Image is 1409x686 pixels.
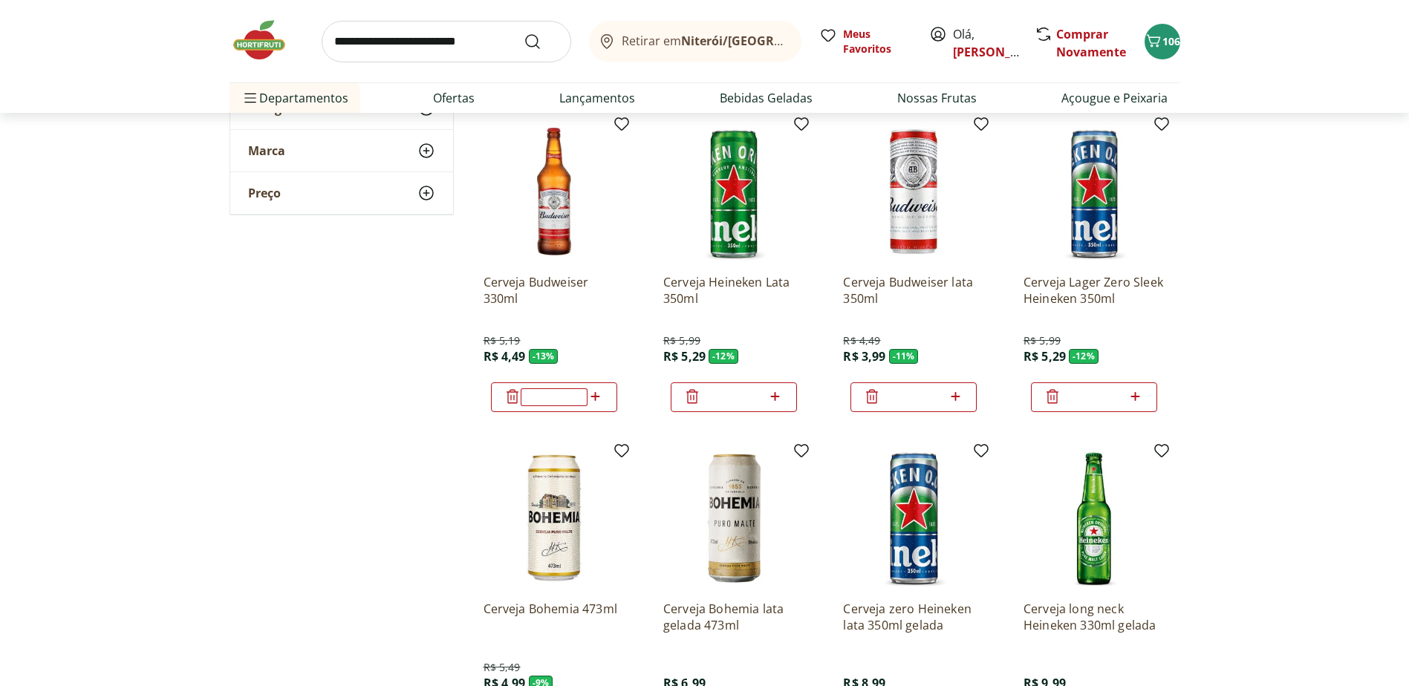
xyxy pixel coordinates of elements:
img: Hortifruti [230,18,304,62]
span: - 12 % [709,349,738,364]
span: Retirar em [622,34,786,48]
a: Cerveja Bohemia 473ml [484,601,625,633]
span: R$ 5,29 [1024,348,1066,365]
span: - 11 % [889,349,919,364]
span: R$ 5,99 [663,333,700,348]
span: - 13 % [529,349,559,364]
img: Cerveja Bohemia 473ml [484,448,625,589]
span: R$ 5,49 [484,660,521,675]
span: Olá, [953,25,1019,61]
a: Comprar Novamente [1056,26,1126,60]
span: Marca [248,143,285,158]
a: Lançamentos [559,89,635,107]
a: [PERSON_NAME] [953,44,1050,60]
a: Cerveja Budweiser lata 350ml [843,274,984,307]
button: Menu [241,80,259,116]
button: Marca [230,130,453,171]
a: Cerveja long neck Heineken 330ml gelada [1024,601,1165,633]
img: Cerveja long neck Heineken 330ml gelada [1024,448,1165,589]
button: Retirar emNiterói/[GEOGRAPHIC_DATA] [589,21,801,62]
a: Bebidas Geladas [720,89,813,107]
img: Cerveja Budweiser 330ml [484,121,625,262]
img: Cerveja Bohemia lata gelada 473ml [663,448,804,589]
span: 106 [1162,34,1180,48]
a: Nossas Frutas [897,89,977,107]
button: Preço [230,172,453,214]
span: R$ 5,29 [663,348,706,365]
span: Departamentos [241,80,348,116]
img: Cerveja zero Heineken lata 350ml gelada [843,448,984,589]
img: Cerveja Lager Zero Sleek Heineken 350ml [1024,121,1165,262]
a: Cerveja Bohemia lata gelada 473ml [663,601,804,633]
a: Cerveja Lager Zero Sleek Heineken 350ml [1024,274,1165,307]
a: Cerveja Budweiser 330ml [484,274,625,307]
button: Submit Search [524,33,559,50]
a: Ofertas [433,89,475,107]
img: Cerveja Budweiser lata 350ml [843,121,984,262]
button: Carrinho [1145,24,1180,59]
img: Cerveja Heineken Lata 350ml [663,121,804,262]
span: R$ 3,99 [843,348,885,365]
a: Cerveja Heineken Lata 350ml [663,274,804,307]
a: Açougue e Peixaria [1061,89,1168,107]
input: search [322,21,571,62]
span: R$ 4,49 [843,333,880,348]
span: R$ 5,19 [484,333,521,348]
b: Niterói/[GEOGRAPHIC_DATA] [681,33,850,49]
a: Meus Favoritos [819,27,911,56]
span: R$ 4,49 [484,348,526,365]
a: Cerveja zero Heineken lata 350ml gelada [843,601,984,633]
span: Preço [248,186,281,200]
span: - 12 % [1069,349,1099,364]
span: Meus Favoritos [843,27,911,56]
span: R$ 5,99 [1024,333,1061,348]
